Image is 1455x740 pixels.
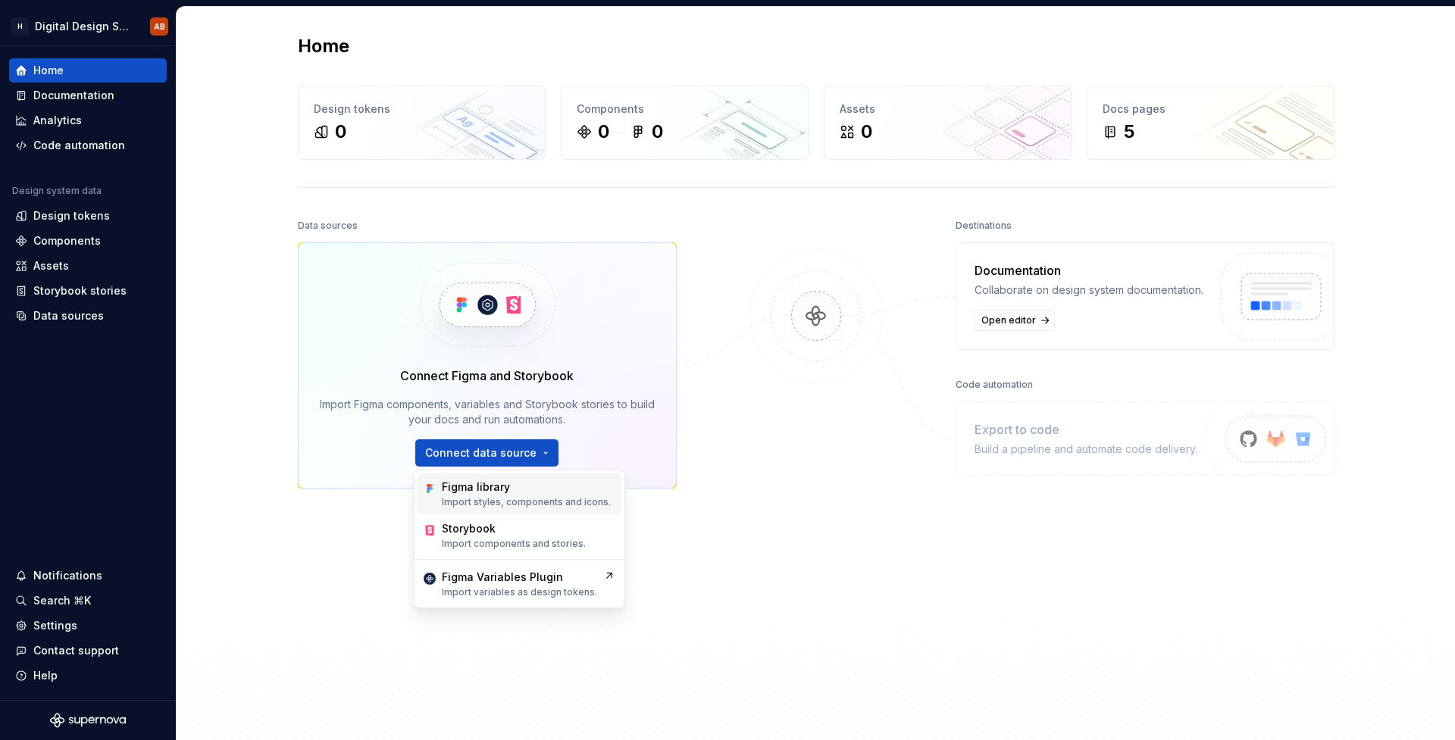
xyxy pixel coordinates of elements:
div: Storybook stories [33,283,127,298]
span: Open editor [981,314,1036,326]
div: Assets [33,258,69,273]
div: 0 [335,120,346,144]
div: Import Figma components, variables and Storybook stories to build your docs and run automations. [320,397,655,427]
div: Design system data [12,185,102,197]
div: Home [33,63,64,78]
div: Documentation [975,261,1203,279]
button: Notifications [9,564,167,588]
a: Assets0 [824,86,1072,160]
div: Destinations [956,215,1012,236]
div: 0 [652,120,663,144]
div: Figma library [442,479,510,495]
div: Analytics [33,113,82,128]
a: Design tokens0 [298,86,546,160]
a: Data sources [9,304,167,328]
p: Import styles, components and icons. [442,496,611,508]
span: Connect data source [425,445,537,461]
button: HDigital Design SystemAB [3,10,173,42]
div: H [11,17,29,36]
div: Design tokens [314,101,530,117]
p: Import variables as design tokens. [442,586,597,598]
a: Assets [9,254,167,278]
div: Digital Design System [35,19,132,34]
a: Analytics [9,108,167,133]
a: Components [9,229,167,253]
div: Assets [840,101,1056,117]
div: Components [577,101,793,117]
div: Help [33,668,58,683]
div: Documentation [33,88,114,103]
div: 0 [598,120,609,144]
div: Build a pipeline and automate code delivery. [975,442,1197,457]
p: Import components and stories. [442,538,586,550]
div: Export to code [975,420,1197,439]
a: Docs pages5 [1087,86,1335,160]
div: Design tokens [33,208,110,223]
a: Documentation [9,83,167,108]
a: Home [9,58,167,83]
a: Design tokens [9,204,167,228]
div: Data sources [298,215,358,236]
div: 0 [861,120,872,144]
div: AB [154,20,165,33]
div: Code automation [33,138,125,153]
button: Connect data source [415,439,559,467]
div: Notifications [33,568,102,583]
div: Components [33,233,101,248]
button: Contact support [9,639,167,663]
button: Search ⌘K [9,589,167,613]
div: Data sources [33,308,104,323]
a: Code automation [9,133,167,158]
svg: Supernova Logo [50,713,126,728]
div: Contact support [33,643,119,658]
a: Components00 [561,86,809,160]
div: Search ⌘K [33,593,91,608]
div: Collaborate on design system documentation. [975,283,1203,298]
div: Settings [33,618,77,633]
div: Storybook [442,521,496,536]
div: Figma Variables Plugin [442,570,563,585]
button: Help [9,664,167,688]
div: 5 [1124,120,1134,144]
div: Connect data source [414,470,625,608]
a: Open editor [975,310,1055,331]
div: Connect Figma and Storybook [400,367,574,385]
div: Code automation [956,374,1033,395]
a: Settings [9,614,167,638]
h2: Home [298,34,349,58]
a: Storybook stories [9,279,167,303]
div: Docs pages [1103,101,1319,117]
